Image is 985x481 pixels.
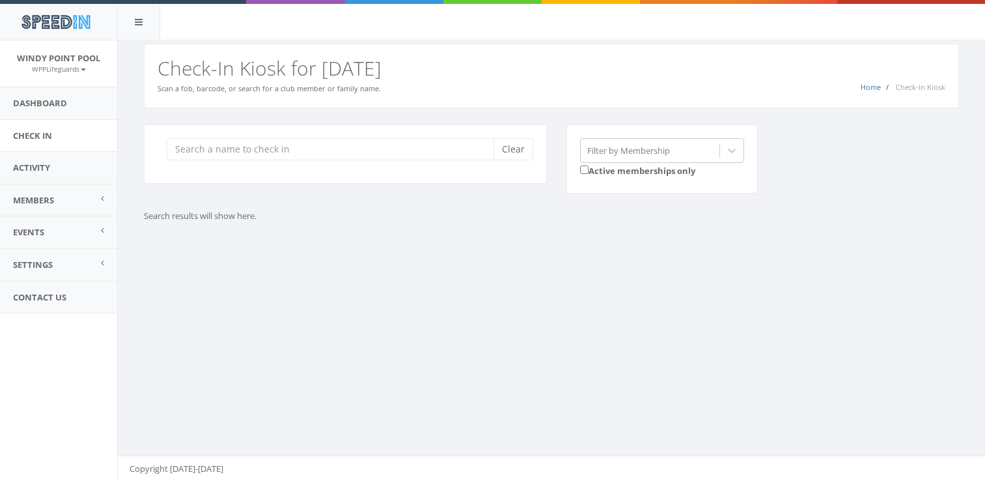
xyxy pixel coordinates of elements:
a: WPPLifeguards [32,63,86,74]
span: Check-In Kiosk [896,82,945,92]
small: WPPLifeguards [32,65,86,74]
h2: Check-In Kiosk for [DATE] [158,57,945,79]
span: Members [13,194,54,206]
div: Filter by Membership [587,144,670,156]
span: Events [13,226,44,238]
small: Scan a fob, barcode, or search for a club member or family name. [158,83,381,93]
label: Active memberships only [580,163,695,177]
a: Home [861,82,881,92]
p: Search results will show here. [144,210,749,222]
span: Contact Us [13,291,66,303]
button: Clear [493,138,533,160]
span: Windy Point Pool [17,52,100,64]
input: Search a name to check in [167,138,503,160]
img: speedin_logo.png [15,10,96,34]
input: Active memberships only [580,166,589,174]
span: Settings [13,259,53,270]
